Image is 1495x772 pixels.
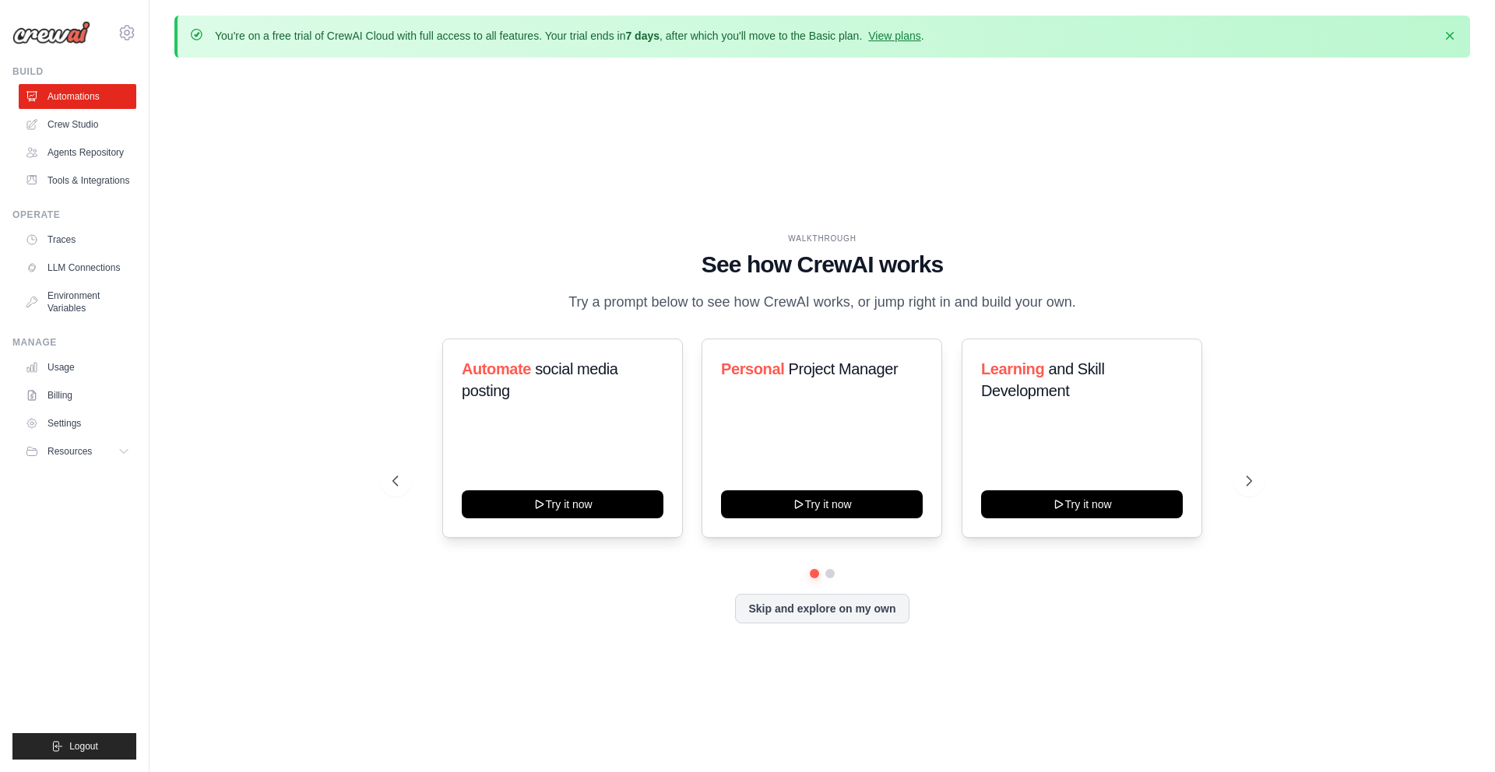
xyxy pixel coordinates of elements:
a: Traces [19,227,136,252]
a: Billing [19,383,136,408]
button: Try it now [981,490,1183,518]
span: Personal [721,360,784,377]
span: Project Manager [789,360,899,377]
div: Manage [12,336,136,349]
a: View plans [868,30,920,42]
span: Resources [47,445,92,458]
span: Learning [981,360,1044,377]
a: Tools & Integrations [19,168,136,193]
a: Environment Variables [19,283,136,321]
button: Try it now [721,490,923,518]
img: Logo [12,21,90,44]
button: Logout [12,733,136,760]
span: Logout [69,740,98,753]
button: Resources [19,439,136,464]
a: Automations [19,84,136,109]
a: Settings [19,411,136,436]
div: WALKTHROUGH [392,233,1252,244]
p: Try a prompt below to see how CrewAI works, or jump right in and build your own. [561,291,1084,314]
p: You're on a free trial of CrewAI Cloud with full access to all features. Your trial ends in , aft... [215,28,924,44]
div: Build [12,65,136,78]
strong: 7 days [625,30,660,42]
a: Crew Studio [19,112,136,137]
span: Automate [462,360,531,377]
iframe: Chat Widget [1417,697,1495,772]
button: Skip and explore on my own [735,594,909,623]
span: social media posting [462,360,618,399]
a: Usage [19,355,136,380]
h1: See how CrewAI works [392,251,1252,279]
a: Agents Repository [19,140,136,165]
a: LLM Connections [19,255,136,280]
div: Operate [12,209,136,221]
div: 聊天小组件 [1417,697,1495,772]
button: Try it now [462,490,663,518]
span: and Skill Development [981,360,1104,399]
